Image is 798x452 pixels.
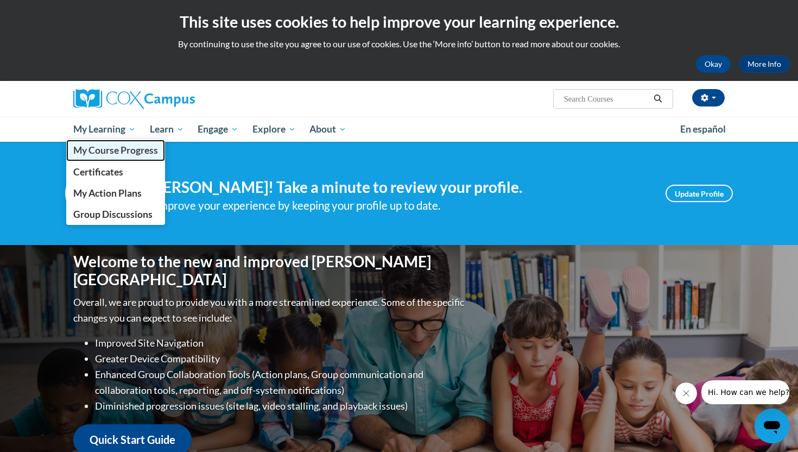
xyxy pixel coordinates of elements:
[650,92,666,105] button: Search
[692,89,725,106] button: Account Settings
[66,204,165,225] a: Group Discussions
[666,185,733,202] a: Update Profile
[252,123,296,136] span: Explore
[73,123,136,136] span: My Learning
[8,38,790,50] p: By continuing to use the site you agree to our use of cookies. Use the ‘More info’ button to read...
[130,178,649,197] h4: Hi [PERSON_NAME]! Take a minute to review your profile.
[65,169,114,218] img: Profile Image
[739,55,790,73] a: More Info
[673,118,733,141] a: En español
[191,117,245,142] a: Engage
[95,335,467,351] li: Improved Site Navigation
[198,123,238,136] span: Engage
[66,117,143,142] a: My Learning
[245,117,303,142] a: Explore
[303,117,354,142] a: About
[309,123,346,136] span: About
[701,380,789,404] iframe: Message from company
[66,183,165,204] a: My Action Plans
[73,166,123,178] span: Certificates
[150,123,184,136] span: Learn
[95,351,467,367] li: Greater Device Compatibility
[73,145,158,156] span: My Course Progress
[73,253,467,289] h1: Welcome to the new and improved [PERSON_NAME][GEOGRAPHIC_DATA]
[73,209,153,220] span: Group Discussions
[675,382,697,404] iframe: Close message
[680,123,726,135] span: En español
[95,367,467,398] li: Enhanced Group Collaboration Tools (Action plans, Group communication and collaboration tools, re...
[73,89,195,109] img: Cox Campus
[755,409,789,443] iframe: Button to launch messaging window
[563,92,650,105] input: Search Courses
[57,117,741,142] div: Main menu
[696,55,731,73] button: Okay
[95,398,467,414] li: Diminished progression issues (site lag, video stalling, and playback issues)
[130,197,649,215] div: Help improve your experience by keeping your profile up to date.
[66,140,165,161] a: My Course Progress
[8,11,790,33] h2: This site uses cookies to help improve your learning experience.
[73,294,467,326] p: Overall, we are proud to provide you with a more streamlined experience. Some of the specific cha...
[73,89,280,109] a: Cox Campus
[66,161,165,183] a: Certificates
[73,187,142,199] span: My Action Plans
[143,117,191,142] a: Learn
